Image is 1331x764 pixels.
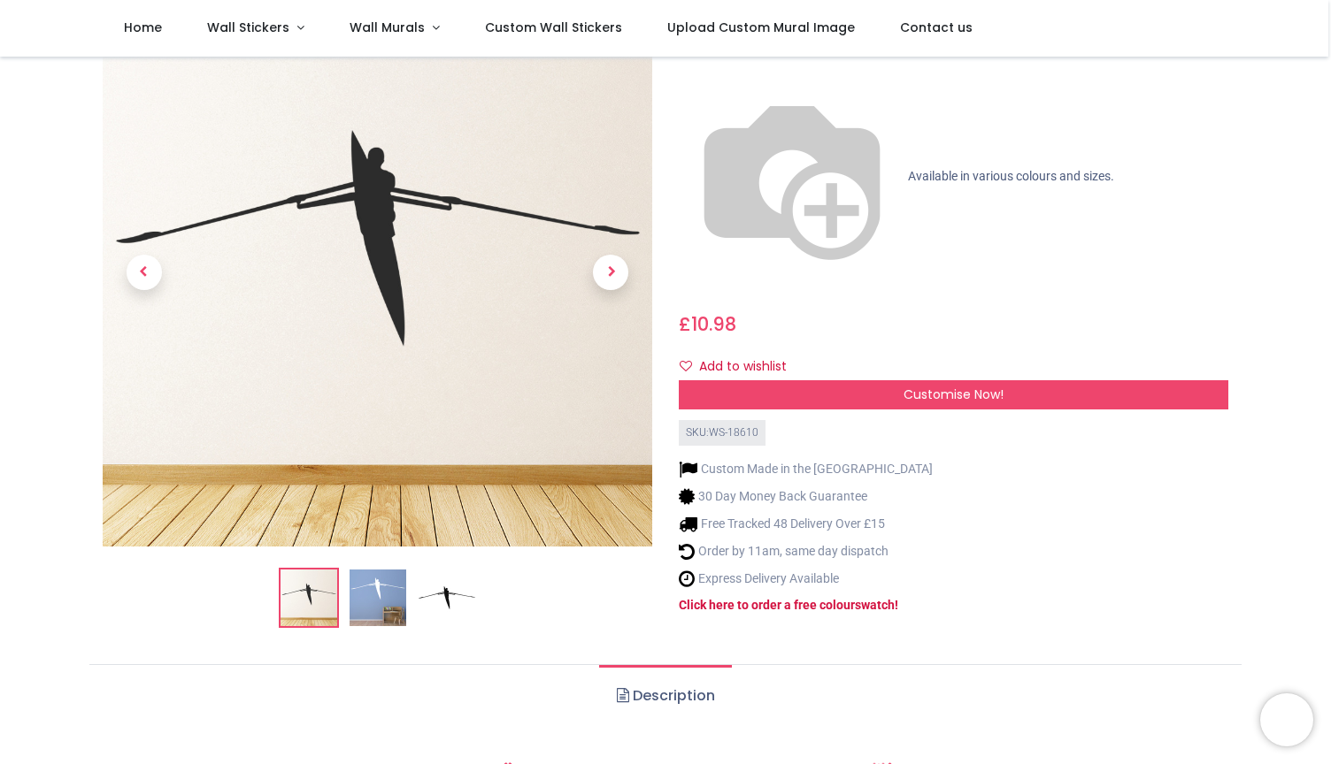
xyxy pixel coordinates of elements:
a: swatch [855,598,895,612]
span: Customise Now! [904,386,1004,403]
li: Express Delivery Available [679,569,933,588]
li: Order by 11am, same day dispatch [679,542,933,561]
a: Description [599,665,731,727]
a: Click here to order a free colour [679,598,855,612]
span: £ [679,311,736,337]
button: Add to wishlistAdd to wishlist [679,352,802,382]
li: 30 Day Money Back Guarantee [679,487,933,506]
img: color-wheel.png [679,64,905,290]
span: Custom Wall Stickers [485,19,622,36]
span: Home [124,19,162,36]
span: Contact us [900,19,973,36]
span: Wall Stickers [207,19,289,36]
i: Add to wishlist [680,360,692,372]
span: Wall Murals [350,19,425,36]
a: Next [570,80,652,465]
img: WS-18610-02 [350,570,406,627]
li: Custom Made in the [GEOGRAPHIC_DATA] [679,460,933,478]
span: Previous [127,255,162,290]
div: SKU: WS-18610 [679,420,766,446]
img: WS-18610-03 [419,570,475,627]
span: Next [593,255,628,290]
span: 10.98 [691,311,736,337]
li: Free Tracked 48 Delivery Over £15 [679,515,933,533]
iframe: Brevo live chat [1260,693,1313,746]
img: Rower & Boat Rowing Sports Wall Sticker [281,570,337,627]
a: Previous [103,80,185,465]
a: ! [895,598,898,612]
span: Available in various colours and sizes. [908,169,1114,183]
span: Upload Custom Mural Image [667,19,855,36]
